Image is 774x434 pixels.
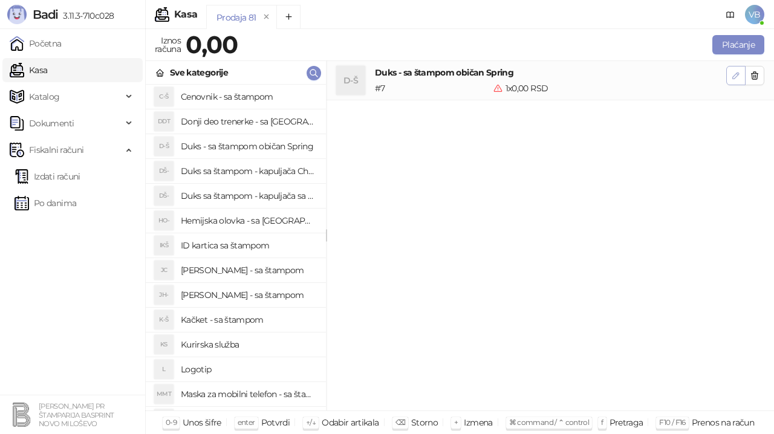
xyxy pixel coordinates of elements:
[181,186,316,206] h4: Duks sa štampom - kapuljača sa cibzarom Winner
[186,30,238,59] strong: 0,00
[375,66,726,79] h4: Duks - sa štampom običan Spring
[154,310,174,329] div: K-Š
[15,191,76,215] a: Po danima
[610,415,643,430] div: Pretraga
[181,211,316,230] h4: Hemijska olovka - sa [GEOGRAPHIC_DATA]
[166,418,177,427] span: 0-9
[154,161,174,181] div: DŠ-
[181,112,316,131] h4: Donji deo trenerke - sa [GEOGRAPHIC_DATA]
[181,335,316,354] h4: Kurirska služba
[712,35,764,54] button: Plaćanje
[181,384,316,404] h4: Maska za mobilni telefon - sa štampom
[238,418,255,427] span: enter
[395,418,405,427] span: ⌫
[181,236,316,255] h4: ID kartica sa štampom
[174,10,197,19] div: Kasa
[336,66,365,95] div: D-Š
[154,87,174,106] div: C-Š
[15,164,80,189] a: Izdati računi
[411,415,438,430] div: Storno
[10,58,47,82] a: Kasa
[306,418,316,427] span: ↑/↓
[29,138,83,162] span: Fiskalni računi
[181,285,316,305] h4: [PERSON_NAME] - sa štampom
[276,5,301,29] button: Add tab
[10,403,34,427] img: 64x64-companyLogo-f2502bd9-5580-44b6-8a07-fdca4e89aa2d.png
[154,211,174,230] div: HO-
[154,261,174,280] div: JC
[170,66,228,79] div: Sve kategorije
[372,82,491,95] div: # 7
[10,31,62,56] a: Početna
[491,82,729,95] div: 1 x 0,00 RSD
[745,5,764,24] span: VB
[181,409,316,429] h4: Notes - sa štampom
[464,415,492,430] div: Izmena
[29,85,60,109] span: Katalog
[181,261,316,280] h4: [PERSON_NAME] - sa štampom
[154,335,174,354] div: KS
[181,161,316,181] h4: Duks sa štampom - kapuljača Champ
[154,409,174,429] div: N-Š
[216,11,256,24] div: Prodaja 81
[181,310,316,329] h4: Kačket - sa štampom
[692,415,754,430] div: Prenos na račun
[39,402,114,428] small: [PERSON_NAME] PR ŠTAMPARIJA BASPRINT NOVO MILOŠEVO
[154,112,174,131] div: DDT
[181,360,316,379] h4: Logotip
[152,33,183,57] div: Iznos računa
[7,5,27,24] img: Logo
[29,111,74,135] span: Dokumenti
[721,5,740,24] a: Dokumentacija
[33,7,58,22] span: Badi
[154,186,174,206] div: DŠ-
[454,418,458,427] span: +
[601,418,603,427] span: f
[509,418,590,427] span: ⌘ command / ⌃ control
[183,415,221,430] div: Unos šifre
[154,137,174,156] div: D-Š
[154,360,174,379] div: L
[322,415,379,430] div: Odabir artikala
[181,87,316,106] h4: Cenovnik - sa štampom
[146,85,326,410] div: grid
[659,418,685,427] span: F10 / F16
[259,12,275,22] button: remove
[154,384,174,404] div: MMT
[58,10,114,21] span: 3.11.3-710c028
[261,415,290,430] div: Potvrdi
[154,236,174,255] div: IKŠ
[181,137,316,156] h4: Duks - sa štampom običan Spring
[154,285,174,305] div: JH-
